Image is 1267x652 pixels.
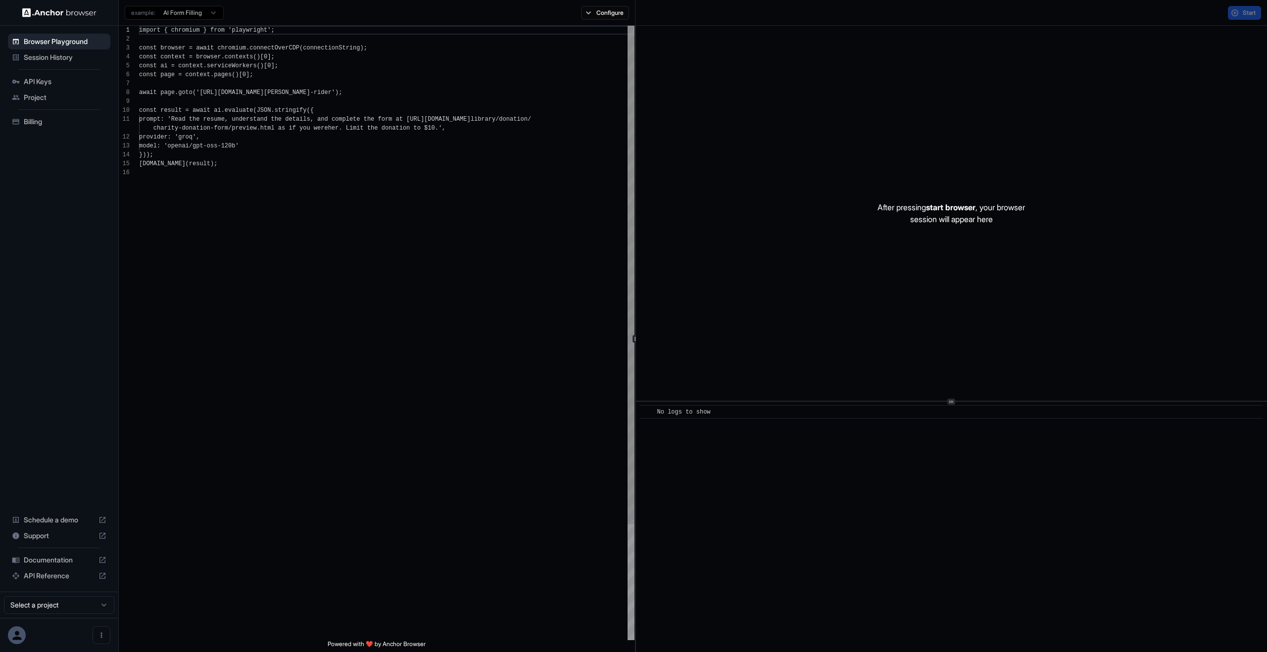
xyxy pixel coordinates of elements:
span: Powered with ❤️ by Anchor Browser [328,640,426,652]
span: prompt: 'Read the resume, understand the detai [139,116,303,123]
span: start browser [926,202,975,212]
span: library/donation/ [471,116,531,123]
button: Open menu [93,626,110,644]
div: 1 [119,26,130,35]
span: No logs to show [657,409,711,416]
span: const page = context.pages()[0]; [139,71,253,78]
span: API Keys [24,77,106,87]
div: 4 [119,52,130,61]
div: Schedule a demo [8,512,110,528]
div: 9 [119,97,130,106]
div: Browser Playground [8,34,110,49]
div: 6 [119,70,130,79]
div: 3 [119,44,130,52]
div: 2 [119,35,130,44]
span: const browser = await chromium.connectOverCDP(conn [139,45,317,51]
div: 16 [119,168,130,177]
span: ls, and complete the form at [URL][DOMAIN_NAME] [303,116,470,123]
div: 10 [119,106,130,115]
div: 15 [119,159,130,168]
div: 12 [119,133,130,141]
div: Billing [8,114,110,130]
div: 5 [119,61,130,70]
span: const context = browser.contexts()[0]; [139,53,275,60]
div: 13 [119,141,130,150]
div: Documentation [8,552,110,568]
div: Project [8,90,110,105]
span: -rider'); [310,89,342,96]
span: })); [139,151,153,158]
span: [DOMAIN_NAME](result); [139,160,217,167]
span: Session History [24,52,106,62]
div: 11 [119,115,130,124]
span: Schedule a demo [24,515,95,525]
span: Billing [24,117,106,127]
span: Project [24,93,106,102]
span: const ai = context.serviceWorkers()[0]; [139,62,278,69]
div: 14 [119,150,130,159]
span: const result = await ai.evaluate(JSON.stringify({ [139,107,314,114]
span: example: [131,9,155,17]
span: charity-donation-form/preview.html as if you were [153,125,328,132]
div: Support [8,528,110,544]
span: ​ [645,407,650,417]
span: model: 'openai/gpt-oss-120b' [139,142,239,149]
p: After pressing , your browser session will appear here [877,201,1025,225]
img: Anchor Logo [22,8,97,17]
span: import { chromium } from 'playwright'; [139,27,275,34]
div: Session History [8,49,110,65]
span: Documentation [24,555,95,565]
span: Support [24,531,95,541]
span: ectionString); [317,45,367,51]
div: 8 [119,88,130,97]
span: provider: 'groq', [139,134,199,140]
div: API Reference [8,568,110,584]
span: Browser Playground [24,37,106,47]
div: 7 [119,79,130,88]
span: API Reference [24,571,95,581]
span: her. Limit the donation to $10.', [328,125,446,132]
div: API Keys [8,74,110,90]
span: await page.goto('[URL][DOMAIN_NAME][PERSON_NAME] [139,89,310,96]
button: Configure [581,6,629,20]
